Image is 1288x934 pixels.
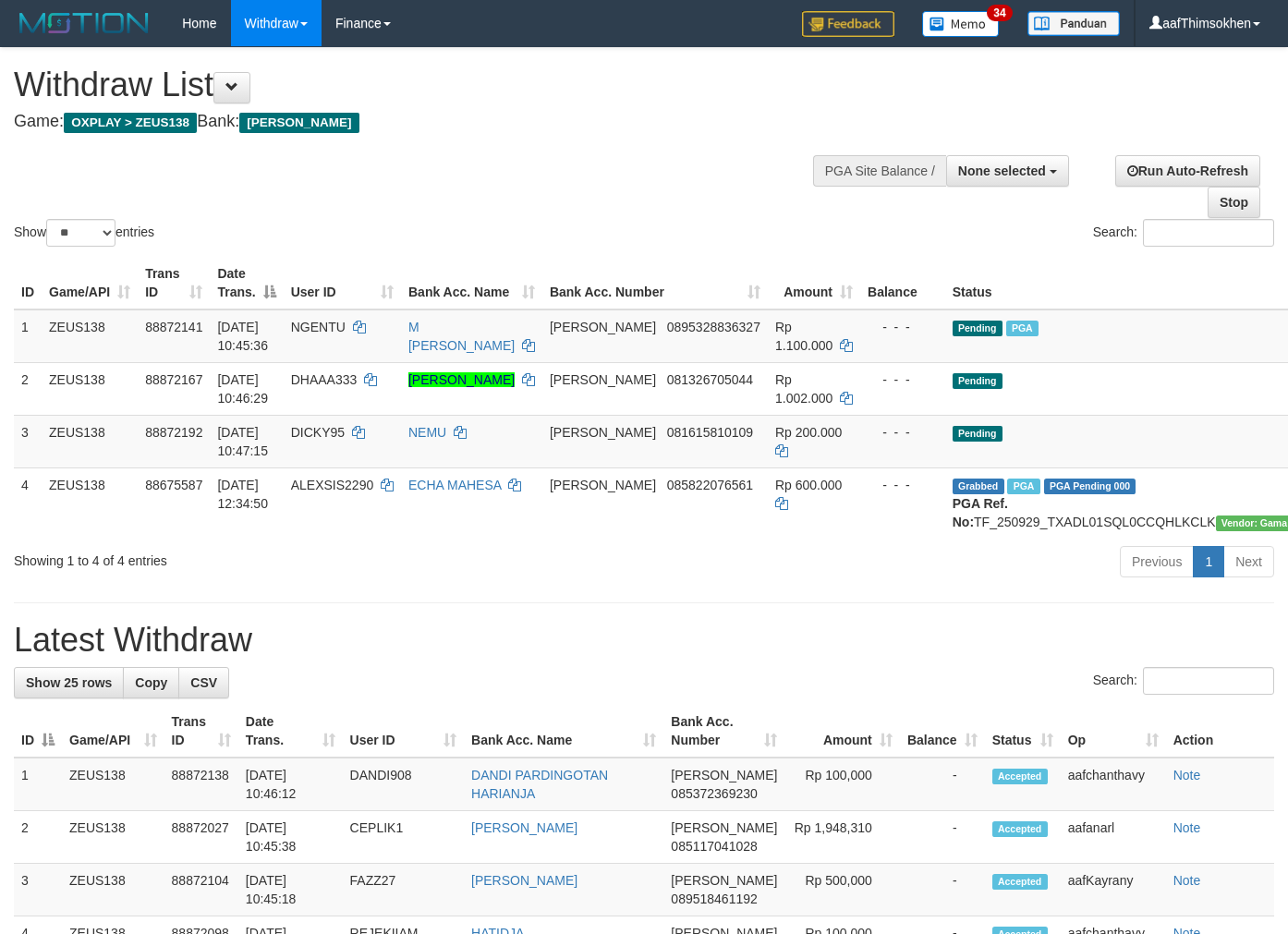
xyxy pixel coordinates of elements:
[550,372,656,387] span: [PERSON_NAME]
[135,675,167,690] span: Copy
[550,320,656,334] span: [PERSON_NAME]
[14,415,42,467] td: 3
[14,309,42,363] td: 1
[62,811,164,864] td: ZEUS138
[775,478,842,492] span: Rp 600.000
[987,5,1012,21] span: 34
[667,425,753,440] span: Copy 081615810109 to clipboard
[64,113,197,133] span: OXPLAY > ZEUS138
[992,769,1048,784] span: Accepted
[190,675,217,690] span: CSV
[62,864,164,916] td: ZEUS138
[900,758,985,811] td: -
[1027,11,1120,36] img: panduan.png
[900,864,985,916] td: -
[145,372,202,387] span: 88872167
[62,758,164,811] td: ZEUS138
[14,667,124,698] a: Show 25 rows
[408,425,446,440] a: NEMU
[14,257,42,309] th: ID
[868,423,938,442] div: - - -
[946,155,1069,187] button: None selected
[123,667,179,698] a: Copy
[14,705,62,758] th: ID: activate to sort column descending
[471,873,577,888] a: [PERSON_NAME]
[550,425,656,440] span: [PERSON_NAME]
[145,478,202,492] span: 88675587
[1173,873,1201,888] a: Note
[164,758,238,811] td: 88872138
[408,372,515,387] a: [PERSON_NAME]
[1061,758,1166,811] td: aafchanthavy
[164,705,238,758] th: Trans ID: activate to sort column ascending
[671,873,777,888] span: [PERSON_NAME]
[953,321,1002,336] span: Pending
[860,257,945,309] th: Balance
[14,758,62,811] td: 1
[1166,705,1274,758] th: Action
[210,257,283,309] th: Date Trans.: activate to sort column descending
[868,476,938,494] div: - - -
[953,496,1008,529] b: PGA Ref. No:
[958,164,1046,178] span: None selected
[953,426,1002,442] span: Pending
[953,479,1004,494] span: Grabbed
[464,705,663,758] th: Bank Acc. Name: activate to sort column ascending
[291,372,358,387] span: DHAAA333
[953,373,1002,389] span: Pending
[1007,479,1039,494] span: Marked by aafpengsreynich
[217,372,268,406] span: [DATE] 10:46:29
[992,874,1048,890] span: Accepted
[217,320,268,353] span: [DATE] 10:45:36
[42,257,138,309] th: Game/API: activate to sort column ascending
[14,113,840,131] h4: Game: Bank:
[1061,811,1166,864] td: aafanarl
[1173,768,1201,782] a: Note
[1044,479,1136,494] span: PGA Pending
[343,864,464,916] td: FAZZ27
[671,820,777,835] span: [PERSON_NAME]
[663,705,784,758] th: Bank Acc. Number: activate to sort column ascending
[1208,187,1260,218] a: Stop
[14,67,840,103] h1: Withdraw List
[1093,667,1274,695] label: Search:
[550,478,656,492] span: [PERSON_NAME]
[239,113,358,133] span: [PERSON_NAME]
[784,705,899,758] th: Amount: activate to sort column ascending
[1223,546,1274,577] a: Next
[1093,219,1274,247] label: Search:
[1120,546,1194,577] a: Previous
[401,257,542,309] th: Bank Acc. Name: activate to sort column ascending
[667,320,760,334] span: Copy 0895328836327 to clipboard
[542,257,768,309] th: Bank Acc. Number: activate to sort column ascending
[1143,219,1274,247] input: Search:
[291,320,346,334] span: NGENTU
[671,768,777,782] span: [PERSON_NAME]
[138,257,210,309] th: Trans ID: activate to sort column ascending
[145,425,202,440] span: 88872192
[164,811,238,864] td: 88872027
[238,705,343,758] th: Date Trans.: activate to sort column ascending
[1061,705,1166,758] th: Op: activate to sort column ascending
[238,758,343,811] td: [DATE] 10:46:12
[343,811,464,864] td: CEPLIK1
[985,705,1061,758] th: Status: activate to sort column ascending
[217,478,268,511] span: [DATE] 12:34:50
[768,257,860,309] th: Amount: activate to sort column ascending
[408,320,515,353] a: M [PERSON_NAME]
[14,219,154,247] label: Show entries
[900,811,985,864] td: -
[14,811,62,864] td: 2
[775,372,832,406] span: Rp 1.002.000
[802,11,894,37] img: Feedback.jpg
[62,705,164,758] th: Game/API: activate to sort column ascending
[671,839,757,854] span: Copy 085117041028 to clipboard
[1061,864,1166,916] td: aafKayrany
[784,864,899,916] td: Rp 500,000
[164,864,238,916] td: 88872104
[1143,667,1274,695] input: Search:
[775,425,842,440] span: Rp 200.000
[291,425,345,440] span: DICKY95
[784,811,899,864] td: Rp 1,948,310
[471,820,577,835] a: [PERSON_NAME]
